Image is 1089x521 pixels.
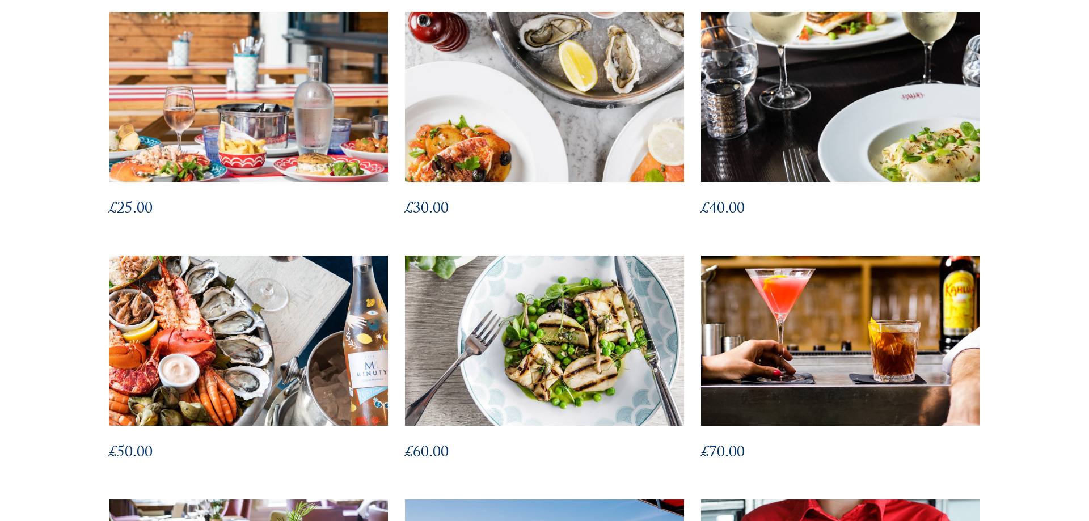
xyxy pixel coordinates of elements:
[405,12,684,256] a: £30.00
[405,256,684,499] a: £60.00
[109,440,117,468] span: £
[405,196,449,224] bdi: 30.00
[109,196,153,224] bdi: 25.00
[701,12,980,256] a: £40.00
[701,440,709,468] span: £
[405,196,413,224] span: £
[109,440,153,468] bdi: 50.00
[405,440,449,468] bdi: 60.00
[701,440,745,468] bdi: 70.00
[701,196,709,224] span: £
[109,256,388,499] a: £50.00
[701,256,980,499] a: £70.00
[405,440,413,468] span: £
[701,196,745,224] bdi: 40.00
[109,12,388,256] a: £25.00
[109,196,117,224] span: £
